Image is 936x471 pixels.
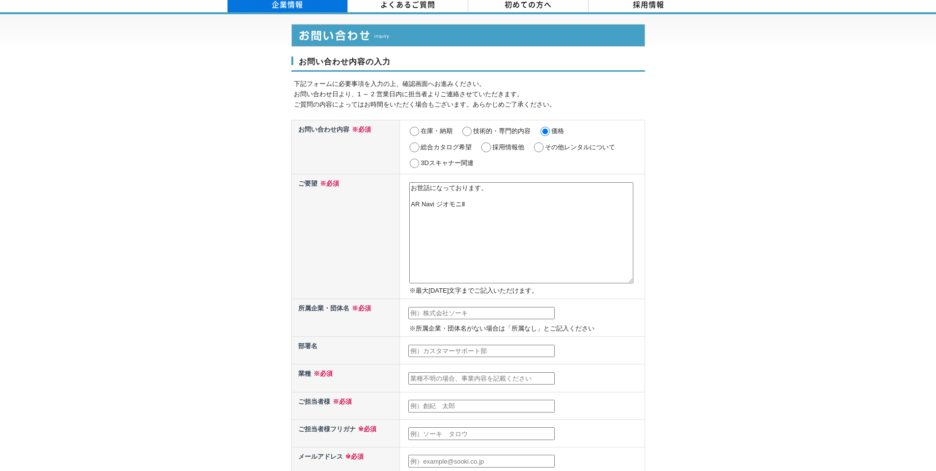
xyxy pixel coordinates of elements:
[409,324,642,334] p: ※所属企業・団体名がない場合は「所属なし」とご記入ください
[409,286,642,296] p: ※最大[DATE]文字までご記入いただけます。
[421,143,472,151] label: 総合カタログ希望
[408,345,555,358] input: 例）カスタマーサポート部
[291,299,400,337] th: 所属企業・団体名
[421,159,474,166] label: 3Dスキャナー関連
[408,427,555,440] input: 例）ソーキ タロウ
[291,174,400,299] th: ご要望
[311,370,333,377] span: ※必須
[291,120,400,174] th: お問い合わせ内容
[349,126,371,133] span: ※必須
[291,337,400,364] th: 部署名
[492,143,524,151] label: 採用情報他
[356,425,376,433] span: ※必須
[349,305,371,312] span: ※必須
[330,398,352,405] span: ※必須
[473,127,531,135] label: 技術的・専門的内容
[408,400,555,413] input: 例）創紀 太郎
[408,307,555,320] input: 例）株式会社ソーキ
[291,56,645,72] h3: お問い合わせ内容の入力
[291,392,400,419] th: ご担当者様
[551,127,564,135] label: 価格
[317,180,339,187] span: ※必須
[408,455,555,468] input: 例）example@sooki.co.jp
[291,419,400,447] th: ご担当者様フリガナ
[421,127,453,135] label: 在庫・納期
[294,79,645,110] p: 下記フォームに必要事項を入力の上、確認画面へお進みください。 お問い合わせ日より、1 ～ 2 営業日内に担当者よりご連絡させていただきます。 ご質問の内容によってはお時間をいただく場合もございま...
[343,453,364,460] span: ※必須
[291,24,645,47] img: お問い合わせ
[408,372,555,385] input: 業種不明の場合、事業内容を記載ください
[291,364,400,392] th: 業種
[545,143,615,151] label: その他レンタルについて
